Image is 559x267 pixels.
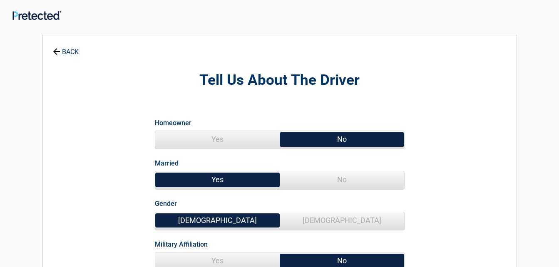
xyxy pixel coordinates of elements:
span: [DEMOGRAPHIC_DATA] [155,212,280,229]
span: Yes [155,171,280,188]
label: Gender [155,198,177,209]
img: Main Logo [12,11,61,20]
span: No [280,171,404,188]
label: Military Affiliation [155,239,208,250]
label: Homeowner [155,117,191,129]
span: No [280,131,404,148]
h2: Tell Us About The Driver [89,71,471,90]
span: Yes [155,131,280,148]
span: [DEMOGRAPHIC_DATA] [280,212,404,229]
label: Married [155,158,179,169]
a: BACK [51,41,80,55]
